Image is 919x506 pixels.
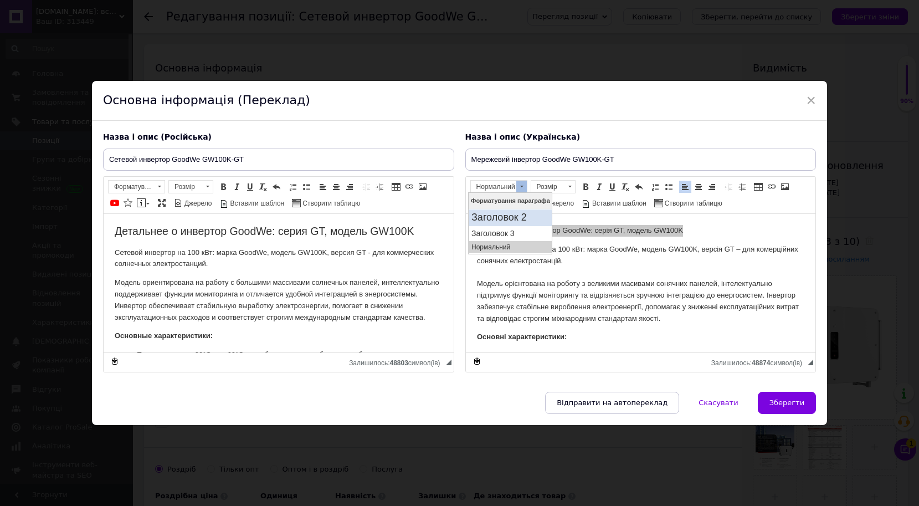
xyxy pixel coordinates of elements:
a: Заголовок 3 [1,34,83,48]
span: Розмір [531,181,564,193]
a: Курсив (⌘+I) [230,181,243,193]
a: Зображення [417,181,429,193]
a: Зробити резервну копію зараз [471,355,483,367]
span: Форматування [109,181,154,193]
a: По центру [692,181,705,193]
span: Назва і опис (Українська) [465,132,581,141]
span: 48874 [752,359,770,367]
a: Створити таблицю [653,197,724,209]
a: Збільшити відступ [736,181,748,193]
a: По центру [330,181,342,193]
a: Видалити форматування [619,181,632,193]
span: Потягніть для зміни розмірів [808,360,813,365]
a: Додати відео з YouTube [109,197,121,209]
li: Применяется от -30°C до +60°C, что обеспечивает стабильную работу в различных климатических зонах. [33,113,541,124]
a: Вставити/Редагувати посилання (⌘+L) [766,181,778,193]
span: Скасувати [699,398,738,407]
a: Джерело [535,197,576,209]
button: Зберегти [758,392,816,414]
p: Модель ориентирована на работу с большими массивами солнечных панелей, интеллектуально поддержива... [11,52,563,86]
a: Форматування [108,180,165,193]
li: Выходная мощность: до 100 кВт для подключения к промышленным сетям. [33,135,541,147]
a: Вставити/видалити нумерований список [649,181,661,193]
a: По правому краю [343,181,356,193]
li: Применяется от -30°C до +60°C, что обеспечивает стабильную работу в различных климатических зонах. [33,135,317,159]
h2: Детальнее о инвертор GoodWe: серия GT, модель GW100K [11,11,563,24]
button: Скасувати [687,392,749,414]
span: Назва і опис (Російська) [103,132,212,141]
button: Відправити на автопереклад [545,392,679,414]
span: Розмір [169,181,202,193]
p: Сетевой инвертор на 100 кВт: марка GoodWe, модель GW100K, версия GT - для коммерческих солнечных ... [11,33,563,45]
a: Таблиця [752,181,764,193]
a: Вставити повідомлення [135,197,151,209]
a: Максимізувати [156,197,168,209]
a: Вставити/видалити маркований список [663,181,675,193]
a: По лівому краю [317,181,329,193]
div: Основна інформація (Переклад) [92,81,827,121]
iframe: Редактор, 0223A4A7-AD91-4808-880C-417FB29FD87B [104,214,454,352]
h3: Заголовок 3 [3,36,81,45]
a: Вставити шаблон [218,197,286,209]
p: Нормальний [3,50,81,58]
span: Джерело [545,199,574,208]
a: Таблиця [390,181,402,193]
a: Підкреслений (⌘+U) [606,181,618,193]
span: Джерело [183,199,212,208]
strong: Основные характеристики: [11,95,109,103]
span: 48803 [389,359,408,367]
span: Потягніть для зміни розмірів [446,360,451,365]
a: Вставити/Редагувати посилання (⌘+L) [403,181,415,193]
a: Жирний (⌘+B) [217,181,229,193]
a: Жирний (⌘+B) [579,181,592,193]
a: Нормальний [1,48,83,60]
span: Зберегти [769,398,804,407]
span: Створити таблицю [301,199,360,208]
a: Повернути (⌘+Z) [633,181,645,193]
span: Вставити шаблон [591,199,646,208]
a: По лівому краю [679,181,691,193]
div: Кiлькiсть символiв [711,356,808,367]
span: Створити таблицю [663,199,722,208]
a: Зображення [779,181,791,193]
a: Створити таблицю [290,197,362,209]
div: Кiлькiсть символiв [349,356,445,367]
a: Вставити/видалити маркований список [300,181,312,193]
a: Джерело [172,197,214,209]
a: Нормальний [470,180,527,193]
a: Розмір [531,180,576,193]
a: Підкреслений (⌘+U) [244,181,256,193]
a: Курсив (⌘+I) [593,181,605,193]
a: Зменшити відступ [722,181,735,193]
a: Вставити іконку [122,197,134,209]
a: По правому краю [706,181,718,193]
a: Збільшити відступ [373,181,386,193]
a: Видалити форматування [257,181,269,193]
a: Вставити/видалити нумерований список [287,181,299,193]
li: КПД преобразования энергии — до 99,0%, что позволяет минимизировать потери при генерации. [33,124,541,135]
a: Розмір [168,180,213,193]
h2: Заголовок 2 [3,19,81,31]
li: Застосовується від -30°C до +60°C для надійної експлуатації у різних кліматичних умовах. [33,136,317,160]
span: Відправити на автопереклад [557,398,668,407]
span: Нормальний [471,181,516,193]
span: × [807,91,817,110]
iframe: Редактор, 2F26DF27-9905-448B-B354-78C64DD598C6 [466,214,816,352]
a: Повернути (⌘+Z) [270,181,283,193]
a: Зробити резервну копію зараз [109,355,121,367]
span: Вставити шаблон [229,199,285,208]
a: Вставити шаблон [580,197,648,209]
a: Заголовок 2 [1,17,83,33]
a: Зменшити відступ [360,181,372,193]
